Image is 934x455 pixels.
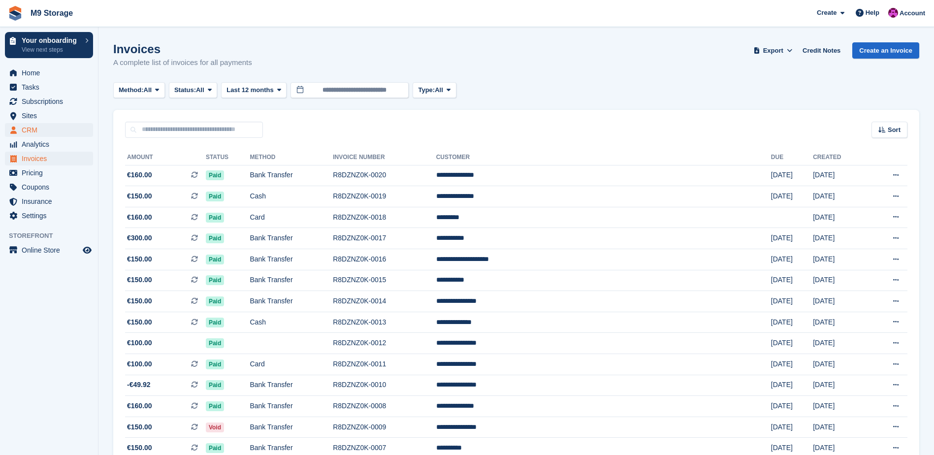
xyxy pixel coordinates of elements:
span: Type: [418,85,435,95]
td: [DATE] [813,312,868,333]
td: [DATE] [813,270,868,291]
button: Status: All [169,82,217,98]
span: Help [866,8,879,18]
th: Status [206,150,250,165]
span: €150.00 [127,191,152,201]
a: menu [5,166,93,180]
span: Storefront [9,231,98,241]
td: R8DZNZ0K-0014 [333,291,436,312]
td: Card [250,207,333,228]
th: Due [771,150,813,165]
td: Bank Transfer [250,270,333,291]
td: [DATE] [771,228,813,249]
td: Bank Transfer [250,165,333,186]
span: Analytics [22,137,81,151]
span: Tasks [22,80,81,94]
td: R8DZNZ0K-0013 [333,312,436,333]
td: [DATE] [771,312,813,333]
a: Credit Notes [799,42,844,59]
span: €100.00 [127,359,152,369]
a: menu [5,152,93,165]
td: R8DZNZ0K-0010 [333,375,436,396]
span: All [196,85,204,95]
span: All [435,85,443,95]
span: Paid [206,213,224,223]
td: R8DZNZ0K-0018 [333,207,436,228]
span: -€49.92 [127,380,150,390]
p: View next steps [22,45,80,54]
span: All [144,85,152,95]
td: Card [250,354,333,375]
a: Your onboarding View next steps [5,32,93,58]
td: [DATE] [771,375,813,396]
span: Coupons [22,180,81,194]
img: stora-icon-8386f47178a22dfd0bd8f6a31ec36ba5ce8667c1dd55bd0f319d3a0aa187defe.svg [8,6,23,21]
td: [DATE] [813,249,868,270]
td: R8DZNZ0K-0008 [333,396,436,417]
a: menu [5,66,93,80]
span: €160.00 [127,212,152,223]
button: Type: All [413,82,456,98]
span: €150.00 [127,443,152,453]
a: menu [5,123,93,137]
td: [DATE] [771,270,813,291]
td: R8DZNZ0K-0011 [333,354,436,375]
span: Paid [206,275,224,285]
span: Paid [206,380,224,390]
span: Void [206,422,224,432]
a: menu [5,180,93,194]
span: Home [22,66,81,80]
th: Amount [125,150,206,165]
td: [DATE] [813,396,868,417]
button: Export [751,42,795,59]
td: [DATE] [771,396,813,417]
td: [DATE] [813,228,868,249]
span: €150.00 [127,317,152,327]
th: Method [250,150,333,165]
span: Sites [22,109,81,123]
a: M9 Storage [27,5,77,21]
td: [DATE] [771,354,813,375]
span: Status: [174,85,196,95]
td: R8DZNZ0K-0009 [333,417,436,438]
span: Export [763,46,783,56]
span: €150.00 [127,275,152,285]
a: menu [5,80,93,94]
a: menu [5,137,93,151]
td: R8DZNZ0K-0017 [333,228,436,249]
span: CRM [22,123,81,137]
a: menu [5,209,93,223]
a: menu [5,195,93,208]
td: Cash [250,312,333,333]
span: Paid [206,296,224,306]
td: Bank Transfer [250,417,333,438]
span: Pricing [22,166,81,180]
th: Customer [436,150,771,165]
span: Online Store [22,243,81,257]
th: Invoice Number [333,150,436,165]
span: €300.00 [127,233,152,243]
td: R8DZNZ0K-0016 [333,249,436,270]
span: Paid [206,359,224,369]
td: Bank Transfer [250,375,333,396]
td: Bank Transfer [250,228,333,249]
td: R8DZNZ0K-0015 [333,270,436,291]
td: [DATE] [771,333,813,354]
span: €150.00 [127,254,152,264]
td: Bank Transfer [250,249,333,270]
td: R8DZNZ0K-0020 [333,165,436,186]
span: Insurance [22,195,81,208]
td: [DATE] [771,186,813,207]
p: A complete list of invoices for all payments [113,57,252,68]
td: [DATE] [813,354,868,375]
button: Method: All [113,82,165,98]
td: R8DZNZ0K-0019 [333,186,436,207]
td: [DATE] [771,249,813,270]
span: Paid [206,338,224,348]
span: Paid [206,443,224,453]
a: Preview store [81,244,93,256]
a: menu [5,243,93,257]
span: Invoices [22,152,81,165]
button: Last 12 months [221,82,287,98]
img: John Doyle [888,8,898,18]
